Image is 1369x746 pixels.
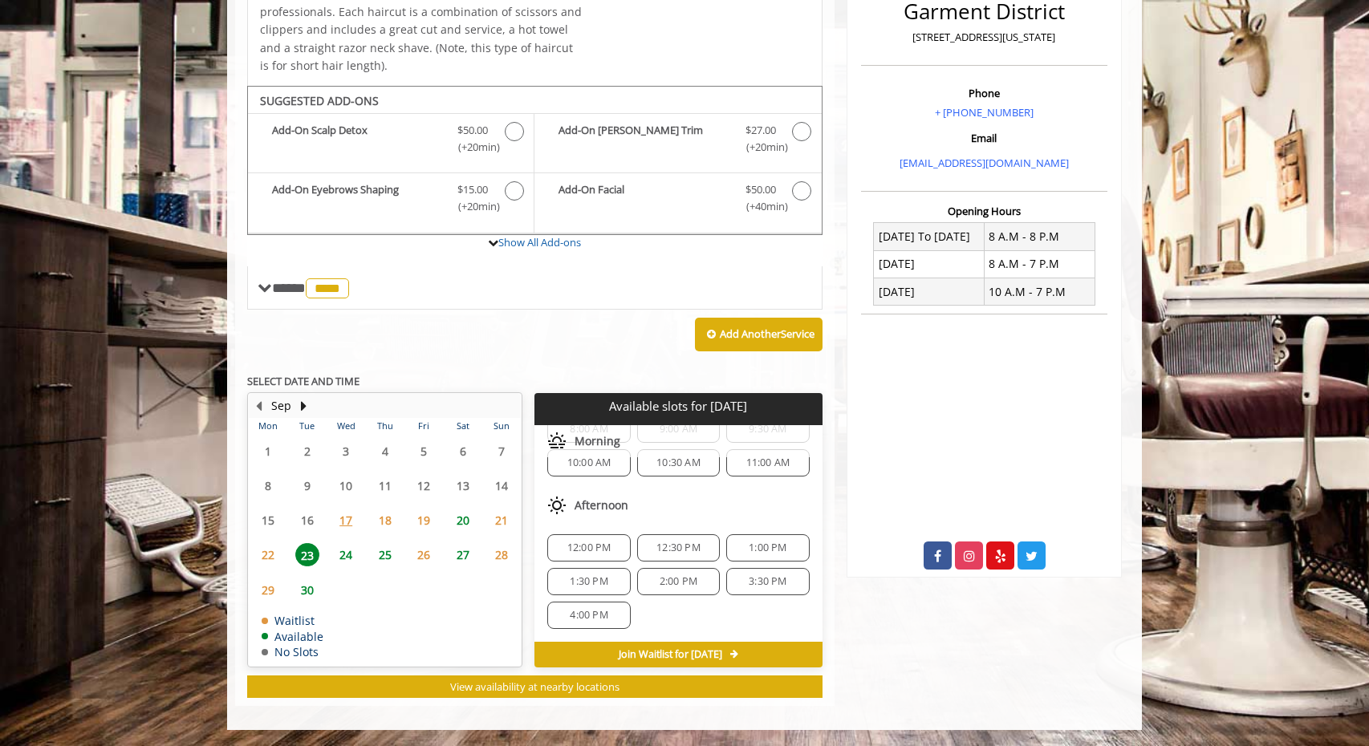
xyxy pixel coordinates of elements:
[256,181,526,219] label: Add-On Eyebrows Shaping
[247,374,360,388] b: SELECT DATE AND TIME
[297,397,310,415] button: Next Month
[542,181,813,219] label: Add-On Facial
[874,250,985,278] td: [DATE]
[559,181,729,215] b: Add-On Facial
[490,543,514,566] span: 28
[404,537,443,572] td: Select day26
[575,499,628,512] span: Afternoon
[575,435,620,448] span: Morning
[637,568,720,595] div: 2:00 PM
[334,543,358,566] span: 24
[327,537,365,572] td: Select day24
[249,418,287,434] th: Mon
[482,418,522,434] th: Sun
[365,537,404,572] td: Select day25
[900,156,1069,170] a: [EMAIL_ADDRESS][DOMAIN_NAME]
[457,181,488,198] span: $15.00
[260,93,379,108] b: SUGGESTED ADD-ONS
[295,578,319,602] span: 30
[542,122,813,160] label: Add-On Beard Trim
[984,250,1095,278] td: 8 A.M - 7 P.M
[249,537,287,572] td: Select day22
[443,537,481,572] td: Select day27
[874,278,985,306] td: [DATE]
[262,646,323,658] td: No Slots
[256,578,280,602] span: 29
[619,648,722,661] span: Join Waitlist for [DATE]
[935,105,1034,120] a: + [PHONE_NUMBER]
[861,205,1107,217] h3: Opening Hours
[720,326,814,341] b: Add Another Service
[656,456,701,469] span: 10:30 AM
[271,397,291,415] button: Sep
[443,503,481,537] td: Select day20
[404,418,443,434] th: Fri
[656,541,701,554] span: 12:30 PM
[637,449,720,476] div: 10:30 AM
[450,679,620,694] span: View availability at nearby locations
[984,278,1095,306] td: 10 A.M - 7 P.M
[482,537,522,572] td: Select day28
[547,534,630,562] div: 12:00 PM
[287,573,326,607] td: Select day30
[749,541,786,554] span: 1:00 PM
[272,181,441,215] b: Add-On Eyebrows Shaping
[745,181,776,198] span: $50.00
[737,198,784,215] span: (+40min )
[482,503,522,537] td: Select day21
[287,418,326,434] th: Tue
[457,122,488,139] span: $50.00
[547,568,630,595] div: 1:30 PM
[745,122,776,139] span: $27.00
[726,534,809,562] div: 1:00 PM
[247,86,823,235] div: The Made Man Senior Barber Haircut Add-onS
[412,509,436,532] span: 19
[490,509,514,532] span: 21
[262,630,323,643] td: Available
[247,675,823,699] button: View availability at nearby locations
[256,543,280,566] span: 22
[365,418,404,434] th: Thu
[984,223,1095,250] td: 8 A.M - 8 P.M
[327,503,365,537] td: Select day17
[451,509,475,532] span: 20
[252,397,265,415] button: Previous Month
[295,543,319,566] span: 23
[449,198,497,215] span: (+20min )
[547,432,567,451] img: morning slots
[865,29,1103,46] p: [STREET_ADDRESS][US_STATE]
[334,509,358,532] span: 17
[726,568,809,595] div: 3:30 PM
[498,235,581,249] a: Show All Add-ons
[746,456,790,469] span: 11:00 AM
[695,318,823,351] button: Add AnotherService
[570,609,607,622] span: 4:00 PM
[541,399,815,413] p: Available slots for [DATE]
[249,573,287,607] td: Select day29
[660,575,697,588] span: 2:00 PM
[637,534,720,562] div: 12:30 PM
[547,496,567,515] img: afternoon slots
[256,122,526,160] label: Add-On Scalp Detox
[567,541,611,554] span: 12:00 PM
[737,139,784,156] span: (+20min )
[373,509,397,532] span: 18
[726,449,809,476] div: 11:00 AM
[412,543,436,566] span: 26
[547,449,630,476] div: 10:00 AM
[443,418,481,434] th: Sat
[570,575,607,588] span: 1:30 PM
[865,87,1103,99] h3: Phone
[449,139,497,156] span: (+20min )
[404,503,443,537] td: Select day19
[365,503,404,537] td: Select day18
[874,223,985,250] td: [DATE] To [DATE]
[567,456,611,469] span: 10:00 AM
[547,602,630,629] div: 4:00 PM
[327,418,365,434] th: Wed
[865,132,1103,144] h3: Email
[451,543,475,566] span: 27
[373,543,397,566] span: 25
[262,614,323,626] td: Waitlist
